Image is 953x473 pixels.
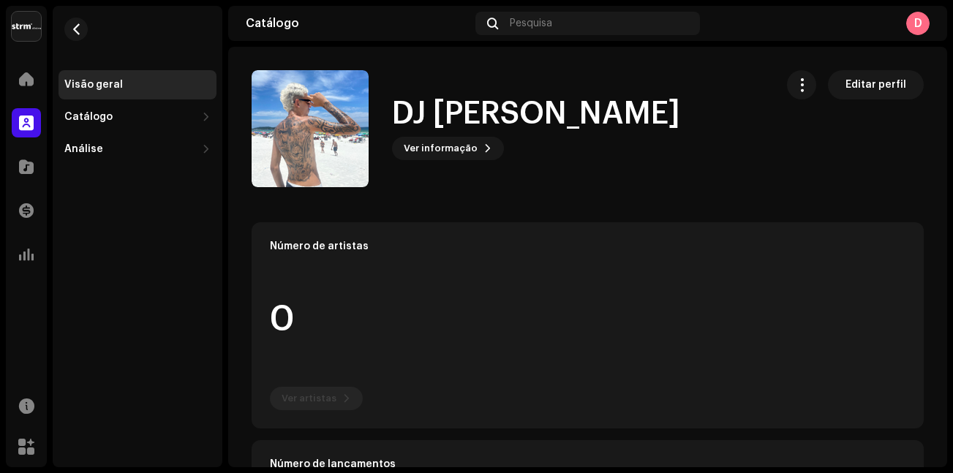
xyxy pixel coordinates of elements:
[392,97,680,131] h1: DJ [PERSON_NAME]
[906,12,930,35] div: D
[64,79,123,91] div: Visão geral
[59,102,216,132] re-m-nav-dropdown: Catálogo
[252,70,369,187] img: 007f9d9d-398c-4378-a730-d8f0292baae9
[12,12,41,41] img: 408b884b-546b-4518-8448-1008f9c76b02
[510,18,552,29] span: Pesquisa
[59,70,216,99] re-m-nav-item: Visão geral
[404,134,478,163] span: Ver informação
[64,111,113,123] div: Catálogo
[246,18,470,29] div: Catálogo
[252,222,924,428] re-o-card-data: Número de artistas
[392,137,504,160] button: Ver informação
[828,70,924,99] button: Editar perfil
[270,458,905,470] div: Número de lançamentos
[59,135,216,164] re-m-nav-dropdown: Análise
[845,70,906,99] span: Editar perfil
[64,143,103,155] div: Análise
